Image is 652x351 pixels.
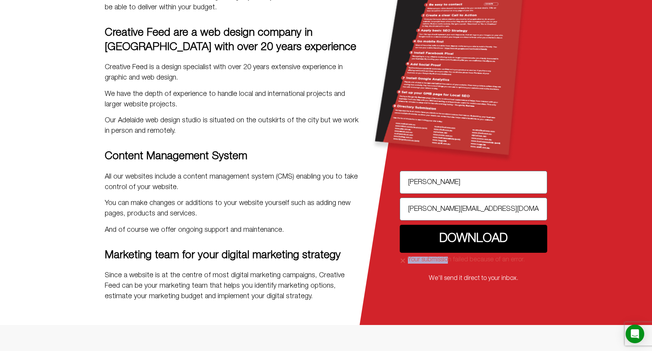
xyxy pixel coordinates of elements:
[105,198,361,219] p: You can make changes or additions to your website yourself such as adding new pages, products and...
[400,257,547,264] div: Your submission failed because of an error.
[105,26,361,54] h2: Creative Feed are a web design company in [GEOGRAPHIC_DATA] with over 20 years experience
[105,172,361,193] p: All our websites include a content management system (CMS) enabling you to take control of your w...
[105,89,361,110] p: We have the depth of experience to handle local and international projects and larger website pro...
[105,270,361,302] div: Since a website is at the centre of most digital marketing campaigns, Creative Feed can be your m...
[400,198,547,221] input: your email
[400,171,547,194] input: your name
[439,233,508,245] span: Download
[626,325,644,343] div: Open Intercom Messenger
[400,275,547,281] p: We'll send it direct to your inbox.
[400,225,547,253] button: Download
[105,225,361,235] p: And of course we offer ongoing support and maintenance.
[105,115,361,136] p: Our Adelaide web design studio is situated on the outskirts of the city but we work in person and...
[105,62,361,83] p: Creative Feed is a design specialist with over 20 years extensive experience in graphic and web d...
[105,149,361,163] h2: Content Management System
[400,171,547,264] form: Download Form
[105,248,361,262] h2: Marketing team for your digital marketing strategy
